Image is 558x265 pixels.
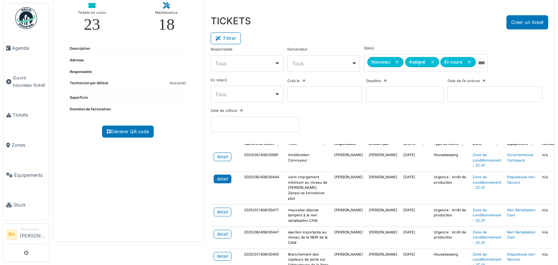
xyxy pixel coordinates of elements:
[3,63,49,100] a: Ouvrir nouveau ticket
[323,138,327,150] span: Titre: Activate to sort
[70,81,108,89] dt: Technicien par défaut
[215,90,274,98] div: Tous
[507,208,535,217] a: Neri Sérialisation Cam
[473,175,501,189] a: Zone de conditionnement - ZC.01
[13,111,46,118] span: Tickets
[241,150,285,172] td: 2024/05/408/00081
[215,60,274,67] div: Tous
[78,9,106,16] div: Tickets en cours
[400,150,431,172] td: [DATE]
[530,138,535,150] span: Équipement: Activate to sort
[431,150,470,172] td: Housekeeping
[211,32,241,44] button: Filtrer
[465,60,473,65] button: Remove item: 'ongoing'
[15,7,37,29] img: Badge_color-CXgf-gQk.svg
[331,227,366,249] td: [PERSON_NAME]
[428,60,437,65] button: Remove item: 'assigned'
[20,227,46,232] div: Technicien
[496,138,500,150] span: Zone: Activate to sort
[440,57,476,67] div: En cours
[241,227,285,249] td: 2025/06/408/00447
[6,229,17,240] li: RH
[6,227,46,244] a: RH Technicien[PERSON_NAME]
[214,252,231,261] a: detail
[155,9,178,16] div: Maintenance
[217,154,228,160] div: detail
[287,78,300,84] label: Créé le
[211,15,251,26] h3: TICKETS
[364,46,374,51] label: Statut
[507,153,533,162] a: Encartonneuse Cartopack
[431,204,470,227] td: Urgence : Arrêt de production
[431,227,470,249] td: Urgence : Arrêt de production
[20,227,46,242] li: [PERSON_NAME]
[507,252,535,262] a: Etiqueteuse neri flacons
[214,208,231,216] a: detail
[400,227,431,249] td: [DATE]
[366,150,400,172] td: [PERSON_NAME]
[13,74,46,88] span: Ouvrir nouveau ticket
[3,100,49,130] a: Tickets
[400,172,431,204] td: [DATE]
[158,16,175,33] div: 18
[331,150,366,172] td: [PERSON_NAME]
[84,16,100,33] div: 23
[366,172,400,204] td: [PERSON_NAME]
[241,172,285,204] td: 2025/06/408/00444
[405,57,439,67] div: Assigné
[507,175,535,184] a: Etiqueteuse neri flacons
[331,204,366,227] td: [PERSON_NAME]
[217,176,228,182] div: detail
[366,78,381,84] label: Deadline
[241,204,285,227] td: 2025/07/408/00477
[285,204,331,227] td: mauvaise dépose tampers à la neri sérialisation CAM
[473,230,501,245] a: Zone de conditionnement - ZC.01
[3,190,49,220] a: Stock
[477,58,485,68] input: Tous
[217,253,228,260] div: detail
[285,150,331,172] td: Amélioration Convoyeur
[13,201,46,208] span: Stock
[12,142,46,148] span: Zones
[12,45,46,52] span: Agenda
[366,227,400,249] td: [PERSON_NAME]
[217,231,228,237] div: detail
[285,227,331,249] td: éjection importante au niveau de la NERI de la CAM
[211,78,227,83] label: En retard
[287,47,308,52] label: Demandeur
[461,138,465,150] span: Type de ticket: Activate to sort
[473,208,501,223] a: Zone de conditionnement - ZC.01
[292,60,351,67] div: Tous
[14,172,46,179] span: Équipements
[3,33,49,63] a: Agenda
[214,230,231,238] a: detail
[331,172,366,204] td: [PERSON_NAME]
[400,204,431,227] td: [DATE]
[3,130,49,160] a: Zones
[70,69,92,75] dt: Responsable
[211,108,237,114] label: Date de clôture
[422,138,426,150] span: Créé le: Activate to sort
[393,60,401,65] button: Remove item: 'new'
[276,138,281,150] span: Numéro de ticket: Activate to sort
[448,78,480,84] label: Date de fin prévue
[102,126,154,138] a: Générer QR code
[473,153,501,167] a: Zone de conditionnement - ZC.01
[366,204,400,227] td: [PERSON_NAME]
[285,172,331,204] td: verin chargement minimum au niveau de [PERSON_NAME] Zanasi ne fonctionne plus
[507,230,535,240] a: Neri Sérialisation Cam
[70,58,84,63] dt: Adresse
[3,160,49,190] a: Équipements
[431,172,470,204] td: Urgence : Arrêt de production
[506,15,548,29] button: Créer un ticket
[214,152,231,161] a: detail
[170,81,186,86] dd: Aucun(e)
[367,57,404,67] div: Nouveau
[70,95,88,101] dt: Superficie
[214,175,231,183] a: detail
[211,47,232,52] label: Responsable
[217,209,228,215] div: detail
[70,46,90,52] dt: Description
[70,107,111,112] dt: Données de facturation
